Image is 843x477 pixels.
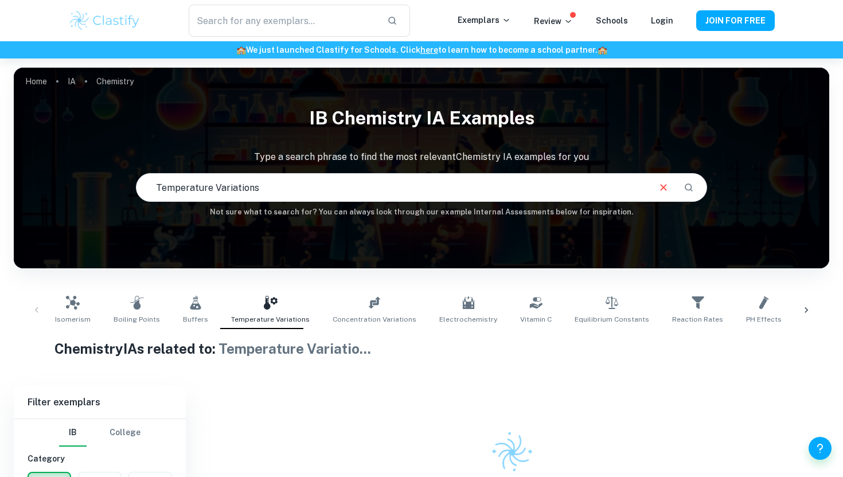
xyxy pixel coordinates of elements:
input: Search for any exemplars... [189,5,378,37]
h6: We just launched Clastify for Schools. Click to learn how to become a school partner. [2,44,841,56]
button: JOIN FOR FREE [696,10,775,31]
p: Chemistry [96,75,134,88]
span: Equilibrium Constants [575,314,649,324]
span: 🏫 [236,45,246,54]
p: Review [534,15,573,28]
a: here [420,45,438,54]
button: College [110,419,140,447]
span: 🏫 [598,45,607,54]
button: Clear [653,177,674,198]
h1: IB Chemistry IA examples [14,100,829,136]
img: Clastify logo [68,9,141,32]
span: Reaction Rates [672,314,723,324]
span: Electrochemistry [439,314,497,324]
span: pH Effects [746,314,782,324]
a: Home [25,73,47,89]
h6: Not sure what to search for? You can always look through our example Internal Assessments below f... [14,206,829,218]
h6: Category [28,452,172,465]
button: Search [679,178,698,197]
div: Filter type choice [59,419,140,447]
a: Schools [596,16,628,25]
span: Concentration Variations [333,314,416,324]
span: Boiling Points [114,314,160,324]
span: Buffers [183,314,208,324]
a: IA [68,73,76,89]
a: Login [651,16,673,25]
button: Help and Feedback [809,437,832,460]
input: E.g. enthalpy of combustion, Winkler method, phosphate and temperature... [136,171,647,204]
h6: Filter exemplars [14,386,186,419]
button: IB [59,419,87,447]
span: Vitamin C [520,314,552,324]
p: Exemplars [458,14,511,26]
span: Temperature Variatio ... [218,341,371,357]
h1: Chemistry IAs related to: [54,338,789,359]
span: Isomerism [55,314,91,324]
p: Type a search phrase to find the most relevant Chemistry IA examples for you [14,150,829,164]
span: Temperature Variations [231,314,310,324]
